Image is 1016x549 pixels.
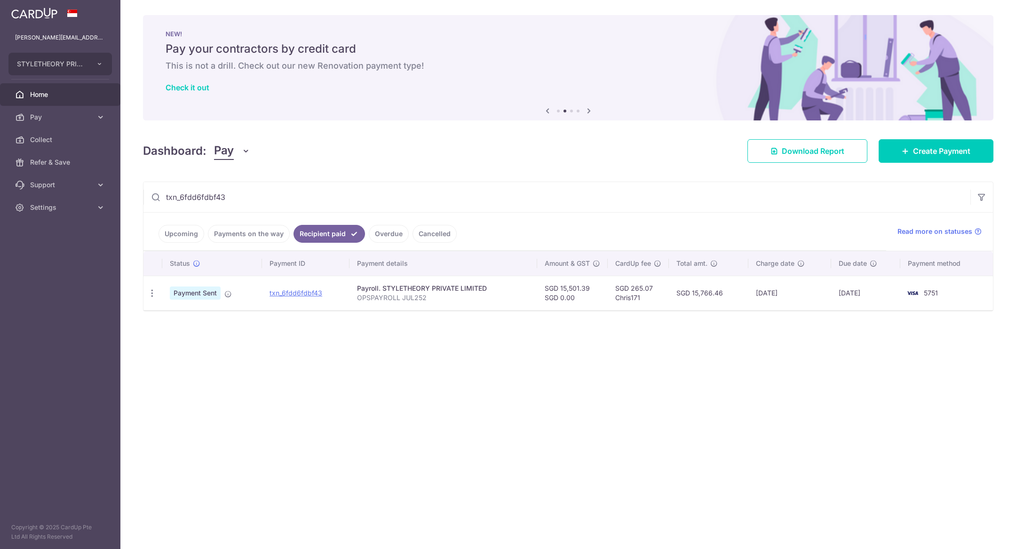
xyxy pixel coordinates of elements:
[897,227,972,236] span: Read more on statuses
[30,180,92,190] span: Support
[159,225,204,243] a: Upcoming
[214,142,250,160] button: Pay
[357,284,529,293] div: Payroll. STYLETHEORY PRIVATE LIMITED
[166,60,971,72] h6: This is not a drill. Check out our new Renovation payment type!
[30,112,92,122] span: Pay
[615,259,651,268] span: CardUp fee
[30,158,92,167] span: Refer & Save
[30,90,92,99] span: Home
[143,182,970,212] input: Search by recipient name, payment id or reference
[11,8,57,19] img: CardUp
[17,59,87,69] span: STYLETHEORY PRIVATE LIMITED
[166,41,971,56] h5: Pay your contractors by credit card
[900,251,993,276] th: Payment method
[747,139,867,163] a: Download Report
[782,145,844,157] span: Download Report
[913,145,970,157] span: Create Payment
[879,139,993,163] a: Create Payment
[262,251,349,276] th: Payment ID
[349,251,537,276] th: Payment details
[839,259,867,268] span: Due date
[166,30,971,38] p: NEW!
[608,276,669,310] td: SGD 265.07 Chris171
[30,203,92,212] span: Settings
[214,142,234,160] span: Pay
[676,259,707,268] span: Total amt.
[924,289,938,297] span: 5751
[669,276,748,310] td: SGD 15,766.46
[756,259,794,268] span: Charge date
[955,521,1007,544] iframe: Opens a widget where you can find more information
[294,225,365,243] a: Recipient paid
[897,227,982,236] a: Read more on statuses
[357,293,529,302] p: OPSPAYROLL JUL252
[143,15,993,120] img: Renovation banner
[537,276,608,310] td: SGD 15,501.39 SGD 0.00
[831,276,900,310] td: [DATE]
[8,53,112,75] button: STYLETHEORY PRIVATE LIMITED
[369,225,409,243] a: Overdue
[30,135,92,144] span: Collect
[208,225,290,243] a: Payments on the way
[166,83,209,92] a: Check it out
[903,287,922,299] img: Bank Card
[545,259,590,268] span: Amount & GST
[143,143,206,159] h4: Dashboard:
[270,289,322,297] a: txn_6fdd6fdbf43
[413,225,457,243] a: Cancelled
[15,33,105,42] p: [PERSON_NAME][EMAIL_ADDRESS][DOMAIN_NAME]
[170,286,221,300] span: Payment Sent
[748,276,831,310] td: [DATE]
[170,259,190,268] span: Status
